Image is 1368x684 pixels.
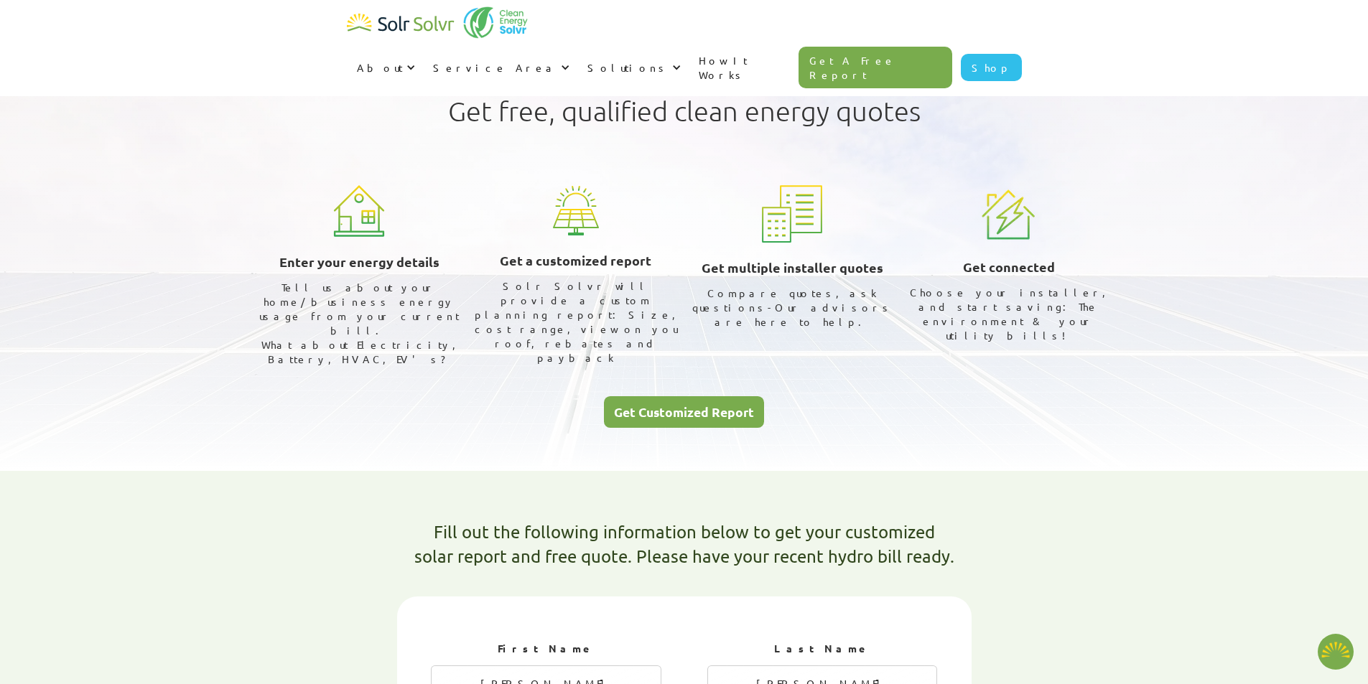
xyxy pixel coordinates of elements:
div: Compare quotes, ask questions-Our advisors are here to help. [690,286,895,329]
div: About [357,60,403,75]
button: Open chatbot widget [1318,634,1354,670]
h1: Get free, qualified clean energy quotes [448,95,921,127]
div: Service Area [423,46,577,89]
h3: Get a customized report [500,250,651,271]
div: Tell us about your home/business energy usage from your current bill. What about Electricity, Bat... [257,280,462,366]
h2: First Name [431,642,661,656]
h3: Get connected [963,256,1055,278]
h1: Fill out the following information below to get your customized solar report and free quote. Plea... [414,520,954,568]
div: Solutions [587,60,669,75]
a: Get A Free Report [799,47,952,88]
div: About [347,46,423,89]
div: Choose your installer, and start saving: The environment & your utility bills! [906,285,1112,342]
div: Solr Solvr will provide a custom planning report: Size, cost range, view on you roof, rebates and... [473,278,679,365]
div: Solutions [577,46,689,89]
a: How It Works [689,39,799,96]
h3: Enter your energy details [279,251,439,273]
img: 1702586718.png [1318,634,1354,670]
a: Shop [961,54,1022,81]
a: Get Customized Report [604,396,764,428]
div: Service Area [433,60,557,75]
h2: Last Name [707,642,938,656]
div: Get Customized Report [614,406,754,418]
h3: Get multiple installer quotes [702,257,883,278]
